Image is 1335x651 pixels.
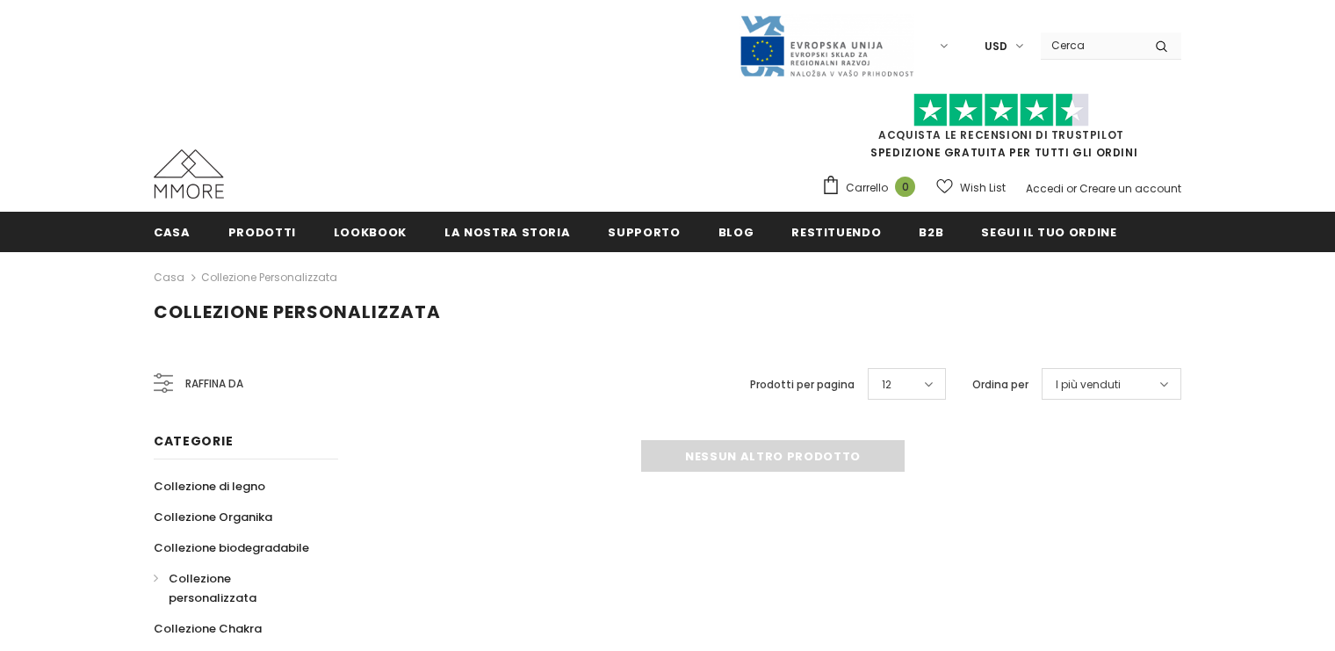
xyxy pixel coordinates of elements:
span: Casa [154,224,191,241]
span: Collezione personalizzata [154,300,441,324]
a: Collezione personalizzata [201,270,337,285]
span: Segui il tuo ordine [981,224,1116,241]
a: Restituendo [791,212,881,251]
a: Collezione personalizzata [154,563,319,613]
span: Collezione di legno [154,478,265,495]
span: Blog [718,224,754,241]
a: Collezione Chakra [154,613,262,644]
a: Collezione Organika [154,502,272,532]
span: Categorie [154,432,233,450]
span: B2B [919,224,943,241]
span: USD [985,38,1007,55]
a: La nostra storia [444,212,570,251]
a: Lookbook [334,212,407,251]
span: or [1066,181,1077,196]
label: Prodotti per pagina [750,376,855,394]
a: Prodotti [228,212,296,251]
img: Fidati di Pilot Stars [913,93,1089,127]
input: Search Site [1041,33,1142,58]
span: Collezione biodegradabile [154,539,309,556]
span: Lookbook [334,224,407,241]
span: Prodotti [228,224,296,241]
a: supporto [608,212,680,251]
span: La nostra storia [444,224,570,241]
span: Carrello [846,179,888,197]
a: Collezione di legno [154,471,265,502]
a: Casa [154,267,184,288]
a: Acquista le recensioni di TrustPilot [878,127,1124,142]
span: Raffina da [185,374,243,394]
span: I più venduti [1056,376,1121,394]
span: Wish List [960,179,1006,197]
a: Segui il tuo ordine [981,212,1116,251]
img: Casi MMORE [154,149,224,199]
span: Restituendo [791,224,881,241]
a: Carrello 0 [821,175,924,201]
a: Javni Razpis [739,38,914,53]
a: Accedi [1026,181,1064,196]
a: Casa [154,212,191,251]
span: Collezione Organika [154,509,272,525]
span: SPEDIZIONE GRATUITA PER TUTTI GLI ORDINI [821,101,1181,160]
span: Collezione personalizzata [169,570,256,606]
span: 12 [882,376,891,394]
span: supporto [608,224,680,241]
a: Wish List [936,172,1006,203]
img: Javni Razpis [739,14,914,78]
label: Ordina per [972,376,1028,394]
span: Collezione Chakra [154,620,262,637]
a: Collezione biodegradabile [154,532,309,563]
span: 0 [895,177,915,197]
a: Blog [718,212,754,251]
a: Creare un account [1079,181,1181,196]
a: B2B [919,212,943,251]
